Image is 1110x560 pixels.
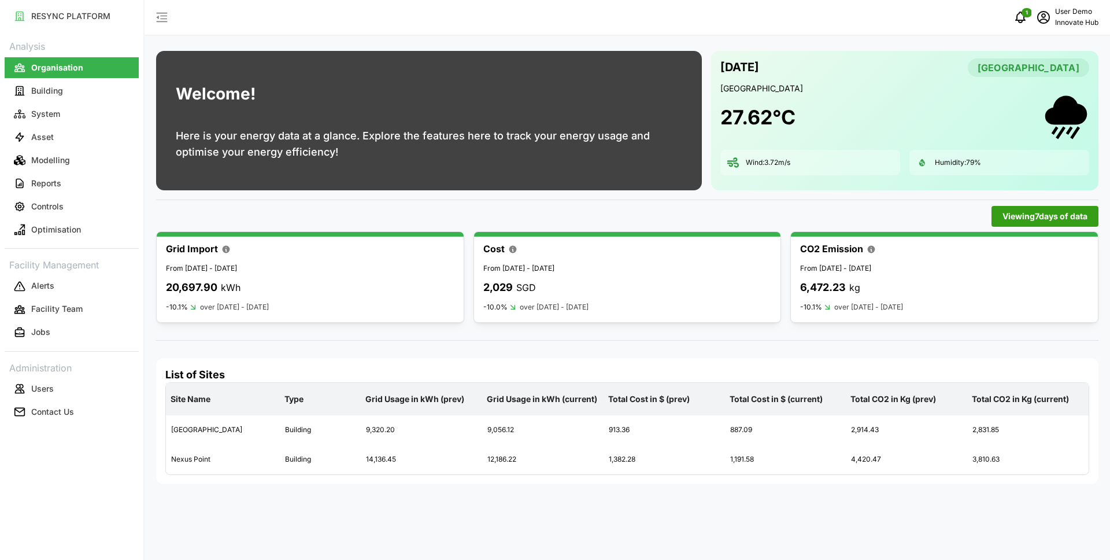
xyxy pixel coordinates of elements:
[176,128,682,160] p: Here is your energy data at a glance. Explore the features here to track your energy usage and op...
[5,276,139,297] button: Alerts
[5,150,139,171] button: Modelling
[483,445,603,474] div: 12,186.22
[1032,6,1055,29] button: schedule
[5,256,139,272] p: Facility Management
[800,242,863,256] p: CO2 Emission
[834,302,903,313] p: over [DATE] - [DATE]
[166,263,454,274] p: From [DATE] - [DATE]
[935,158,981,168] p: Humidity: 79 %
[5,275,139,298] a: Alerts
[31,178,61,189] p: Reports
[800,303,822,312] p: -10.1%
[483,416,603,444] div: 9,056.12
[166,303,188,312] p: -10.1%
[1055,6,1098,17] p: User Demo
[5,149,139,172] a: Modelling
[31,154,70,166] p: Modelling
[483,242,505,256] p: Cost
[5,322,139,343] button: Jobs
[849,281,860,295] p: kg
[5,321,139,344] a: Jobs
[846,445,967,474] div: 4,420.47
[280,416,360,444] div: Building
[221,281,240,295] p: kWh
[166,416,279,444] div: [GEOGRAPHIC_DATA]
[31,326,50,338] p: Jobs
[166,279,217,296] p: 20,697.90
[31,224,81,235] p: Optimisation
[31,280,54,292] p: Alerts
[800,279,846,296] p: 6,472.23
[5,218,139,241] a: Optimisation
[31,108,60,120] p: System
[5,172,139,195] a: Reports
[31,10,110,22] p: RESYNC PLATFORM
[5,80,139,101] button: Building
[968,416,1088,444] div: 2,831.85
[483,303,508,312] p: -10.0%
[5,219,139,240] button: Optimisation
[5,298,139,321] a: Facility Team
[720,83,1089,94] p: [GEOGRAPHIC_DATA]
[5,5,139,28] a: RESYNC PLATFORM
[5,299,139,320] button: Facility Team
[991,206,1098,227] button: Viewing7days of data
[970,384,1086,414] p: Total CO2 in Kg (current)
[746,158,790,168] p: Wind: 3.72 m/s
[5,127,139,148] button: Asset
[166,445,279,474] div: Nexus Point
[5,104,139,124] button: System
[726,416,846,444] div: 887.09
[361,445,482,474] div: 14,136.45
[5,173,139,194] button: Reports
[5,37,139,54] p: Analysis
[282,384,358,414] p: Type
[5,196,139,217] button: Controls
[978,59,1079,76] span: [GEOGRAPHIC_DATA]
[176,82,256,106] h1: Welcome!
[363,384,480,414] p: Grid Usage in kWh (prev)
[5,195,139,218] a: Controls
[516,281,536,295] p: SGD
[5,377,139,400] a: Users
[5,56,139,79] a: Organisation
[280,445,360,474] div: Building
[200,302,269,313] p: over [DATE] - [DATE]
[1026,9,1028,17] span: 1
[5,102,139,126] a: System
[483,263,772,274] p: From [DATE] - [DATE]
[848,384,965,414] p: Total CO2 in Kg (prev)
[31,303,83,315] p: Facility Team
[968,445,1088,474] div: 3,810.63
[5,126,139,149] a: Asset
[5,401,139,422] button: Contact Us
[31,383,54,395] p: Users
[31,201,64,212] p: Controls
[484,384,601,414] p: Grid Usage in kWh (current)
[166,242,218,256] p: Grid Import
[726,445,846,474] div: 1,191.58
[5,400,139,423] a: Contact Us
[5,6,139,27] button: RESYNC PLATFORM
[604,416,724,444] div: 913.36
[846,416,967,444] div: 2,914.43
[727,384,844,414] p: Total Cost in $ (current)
[1009,6,1032,29] button: notifications
[606,384,723,414] p: Total Cost in $ (prev)
[31,131,54,143] p: Asset
[5,79,139,102] a: Building
[720,105,795,130] h1: 27.62 °C
[520,302,589,313] p: over [DATE] - [DATE]
[31,62,83,73] p: Organisation
[5,378,139,399] button: Users
[31,85,63,97] p: Building
[361,416,482,444] div: 9,320.20
[165,367,1089,382] h4: List of Sites
[31,406,74,418] p: Contact Us
[1002,207,1087,226] span: Viewing 7 days of data
[604,445,724,474] div: 1,382.28
[1055,17,1098,28] p: Innovate Hub
[483,279,513,296] p: 2,029
[800,263,1089,274] p: From [DATE] - [DATE]
[5,57,139,78] button: Organisation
